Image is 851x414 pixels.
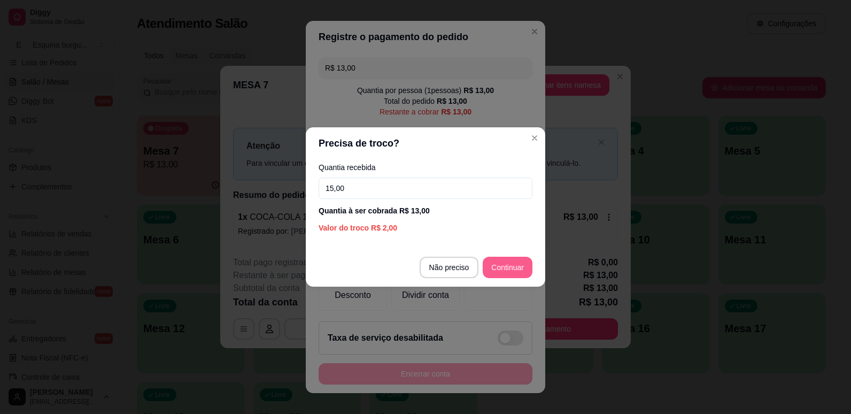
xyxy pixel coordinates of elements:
[319,164,532,171] label: Quantia recebida
[319,223,532,233] div: Valor do troco R$ 2,00
[319,205,532,216] div: Quantia à ser cobrada R$ 13,00
[306,127,545,159] header: Precisa de troco?
[483,257,532,278] button: Continuar
[526,129,543,147] button: Close
[420,257,479,278] button: Não preciso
